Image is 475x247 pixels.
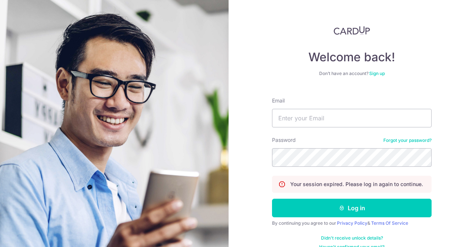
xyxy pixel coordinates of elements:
[272,97,285,104] label: Email
[272,109,432,127] input: Enter your Email
[272,199,432,217] button: Log in
[383,137,432,143] a: Forgot your password?
[369,71,385,76] a: Sign up
[272,220,432,226] div: By continuing you agree to our &
[321,235,383,241] a: Didn't receive unlock details?
[334,26,370,35] img: CardUp Logo
[337,220,367,226] a: Privacy Policy
[272,50,432,65] h4: Welcome back!
[290,181,423,188] p: Your session expired. Please log in again to continue.
[272,136,296,144] label: Password
[272,71,432,77] div: Don’t have an account?
[371,220,408,226] a: Terms Of Service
